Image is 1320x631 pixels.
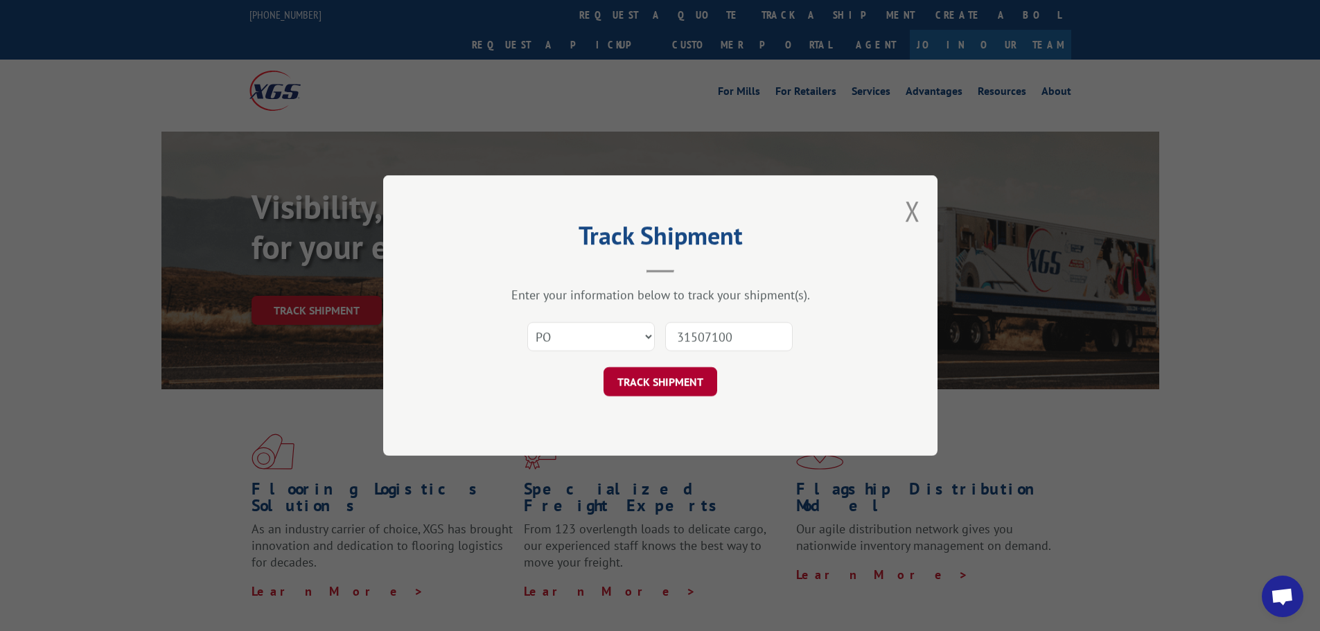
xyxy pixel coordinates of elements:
div: Enter your information below to track your shipment(s). [452,287,868,303]
button: TRACK SHIPMENT [604,367,717,396]
button: Close modal [905,193,920,229]
div: Open chat [1262,576,1303,617]
h2: Track Shipment [452,226,868,252]
input: Number(s) [665,322,793,351]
